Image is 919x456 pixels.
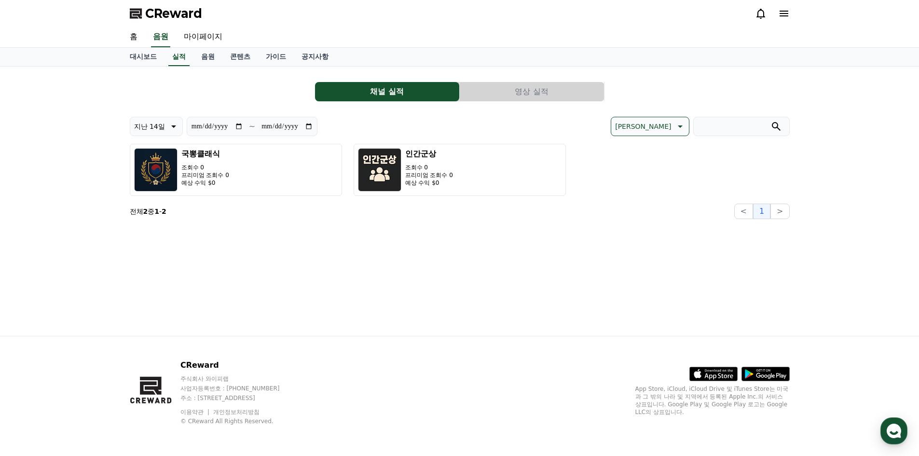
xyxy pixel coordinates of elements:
p: 주식회사 와이피랩 [180,375,298,383]
button: 인간군상 조회수 0 프리미엄 조회수 0 예상 수익 $0 [354,144,566,196]
a: 대시보드 [122,48,165,66]
strong: 2 [162,207,166,215]
p: App Store, iCloud, iCloud Drive 및 iTunes Store는 미국과 그 밖의 나라 및 지역에서 등록된 Apple Inc.의 서비스 상표입니다. Goo... [635,385,790,416]
img: 인간군상 [358,148,401,192]
a: 개인정보처리방침 [213,409,260,415]
h3: 인간군상 [405,148,453,160]
button: 채널 실적 [315,82,459,101]
p: 주소 : [STREET_ADDRESS] [180,394,298,402]
a: 이용약관 [180,409,211,415]
a: 콘텐츠 [222,48,258,66]
button: < [734,204,753,219]
p: 지난 14일 [134,120,165,133]
a: 홈 [122,27,145,47]
a: CReward [130,6,202,21]
img: 국뽕클래식 [134,148,178,192]
p: 프리미엄 조회수 0 [405,171,453,179]
p: 전체 중 - [130,207,166,216]
p: 예상 수익 $0 [181,179,229,187]
a: 공지사항 [294,48,336,66]
p: 사업자등록번호 : [PHONE_NUMBER] [180,385,298,392]
button: 국뽕클래식 조회수 0 프리미엄 조회수 0 예상 수익 $0 [130,144,342,196]
p: CReward [180,359,298,371]
a: 실적 [168,48,190,66]
a: 마이페이지 [176,27,230,47]
p: © CReward All Rights Reserved. [180,417,298,425]
p: [PERSON_NAME] [615,120,671,133]
button: [PERSON_NAME] [611,117,689,136]
a: 음원 [151,27,170,47]
button: 지난 14일 [130,117,183,136]
p: 조회수 0 [181,164,229,171]
p: 조회수 0 [405,164,453,171]
button: > [770,204,789,219]
button: 1 [753,204,770,219]
a: 음원 [193,48,222,66]
span: CReward [145,6,202,21]
a: 영상 실적 [460,82,604,101]
p: ~ [249,121,255,132]
p: 예상 수익 $0 [405,179,453,187]
p: 프리미엄 조회수 0 [181,171,229,179]
strong: 1 [154,207,159,215]
button: 영상 실적 [460,82,604,101]
h3: 국뽕클래식 [181,148,229,160]
strong: 2 [143,207,148,215]
a: 가이드 [258,48,294,66]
